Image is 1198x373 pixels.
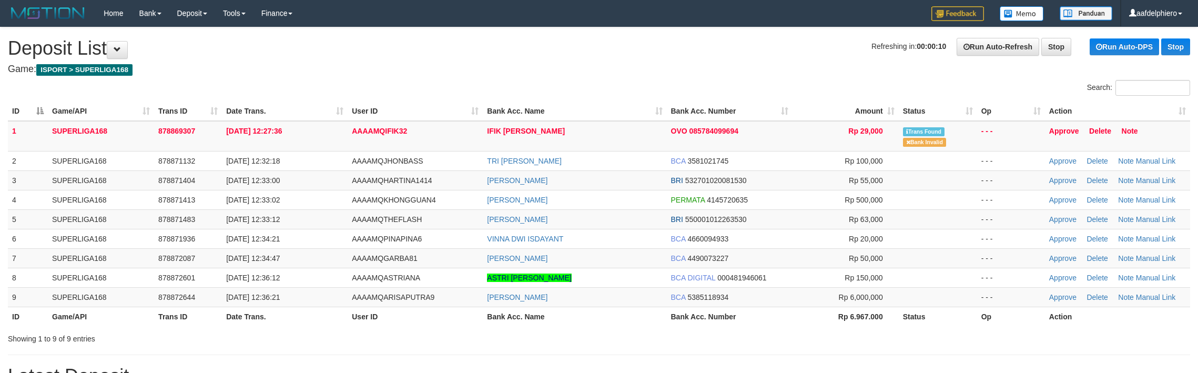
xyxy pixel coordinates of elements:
[487,176,547,185] a: [PERSON_NAME]
[903,138,946,147] span: Bank is not match
[48,170,154,190] td: SUPERLIGA168
[8,170,48,190] td: 3
[348,307,483,326] th: User ID
[1087,274,1108,282] a: Delete
[487,127,565,135] a: IFIK [PERSON_NAME]
[222,307,348,326] th: Date Trans.
[48,151,154,170] td: SUPERLIGA168
[487,235,563,243] a: VINNA DWI ISDAYANT
[8,102,48,121] th: ID: activate to sort column descending
[1118,176,1134,185] a: Note
[487,157,562,165] a: TRI [PERSON_NAME]
[849,254,883,263] span: Rp 50,000
[977,287,1045,307] td: - - -
[977,102,1045,121] th: Op: activate to sort column ascending
[154,307,222,326] th: Trans ID
[1118,196,1134,204] a: Note
[8,151,48,170] td: 2
[158,254,195,263] span: 878872087
[352,157,423,165] span: AAAAMQJHONBASS
[1045,102,1190,121] th: Action: activate to sort column ascending
[226,215,280,224] span: [DATE] 12:33:12
[685,176,747,185] span: Copy 532701020081530 to clipboard
[1049,293,1077,301] a: Approve
[48,102,154,121] th: Game/API: activate to sort column ascending
[487,274,571,282] a: ASTRI [PERSON_NAME]
[8,209,48,229] td: 5
[158,127,195,135] span: 878869307
[1115,80,1190,96] input: Search:
[671,215,683,224] span: BRI
[8,268,48,287] td: 8
[8,287,48,307] td: 9
[158,157,195,165] span: 878871132
[977,307,1045,326] th: Op
[48,209,154,229] td: SUPERLIGA168
[352,127,407,135] span: AAAAMQIFIK32
[352,293,434,301] span: AAAAMQARISAPUTRA9
[8,190,48,209] td: 4
[671,235,686,243] span: BCA
[849,176,883,185] span: Rp 55,000
[226,196,280,204] span: [DATE] 12:33:02
[48,229,154,248] td: SUPERLIGA168
[671,274,716,282] span: BCA DIGITAL
[8,307,48,326] th: ID
[957,38,1039,56] a: Run Auto-Refresh
[48,268,154,287] td: SUPERLIGA168
[1049,235,1077,243] a: Approve
[1087,176,1108,185] a: Delete
[1045,307,1190,326] th: Action
[222,102,348,121] th: Date Trans.: activate to sort column ascending
[839,293,883,301] span: Rp 6,000,000
[8,64,1190,75] h4: Game:
[352,196,435,204] span: AAAAMQKHONGGUAN4
[1087,254,1108,263] a: Delete
[687,293,728,301] span: Copy 5385118934 to clipboard
[1049,176,1077,185] a: Approve
[1136,176,1176,185] a: Manual Link
[687,235,728,243] span: Copy 4660094933 to clipboard
[352,235,422,243] span: AAAAMQPINAPINA6
[717,274,766,282] span: Copy 000481946061 to clipboard
[352,274,420,282] span: AAAAMQASTRIANA
[158,176,195,185] span: 878871404
[36,64,133,76] span: ISPORT > SUPERLIGA168
[158,196,195,204] span: 878871413
[1087,157,1108,165] a: Delete
[487,196,547,204] a: [PERSON_NAME]
[977,190,1045,209] td: - - -
[977,229,1045,248] td: - - -
[671,176,683,185] span: BRI
[1087,80,1190,96] label: Search:
[1000,6,1044,21] img: Button%20Memo.svg
[226,157,280,165] span: [DATE] 12:32:18
[1118,235,1134,243] a: Note
[977,248,1045,268] td: - - -
[1118,293,1134,301] a: Note
[707,196,748,204] span: Copy 4145720635 to clipboard
[226,235,280,243] span: [DATE] 12:34:21
[1118,157,1134,165] a: Note
[1049,274,1077,282] a: Approve
[1089,127,1111,135] a: Delete
[1087,196,1108,204] a: Delete
[348,102,483,121] th: User ID: activate to sort column ascending
[8,329,491,344] div: Showing 1 to 9 of 9 entries
[1041,38,1071,56] a: Stop
[48,307,154,326] th: Game/API
[1087,215,1108,224] a: Delete
[1049,254,1077,263] a: Approve
[667,102,793,121] th: Bank Acc. Number: activate to sort column ascending
[158,215,195,224] span: 878871483
[667,307,793,326] th: Bank Acc. Number
[899,102,977,121] th: Status: activate to sort column ascending
[8,248,48,268] td: 7
[1118,274,1134,282] a: Note
[977,268,1045,287] td: - - -
[487,293,547,301] a: [PERSON_NAME]
[977,170,1045,190] td: - - -
[671,196,705,204] span: PERMATA
[226,176,280,185] span: [DATE] 12:33:00
[849,215,883,224] span: Rp 63,000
